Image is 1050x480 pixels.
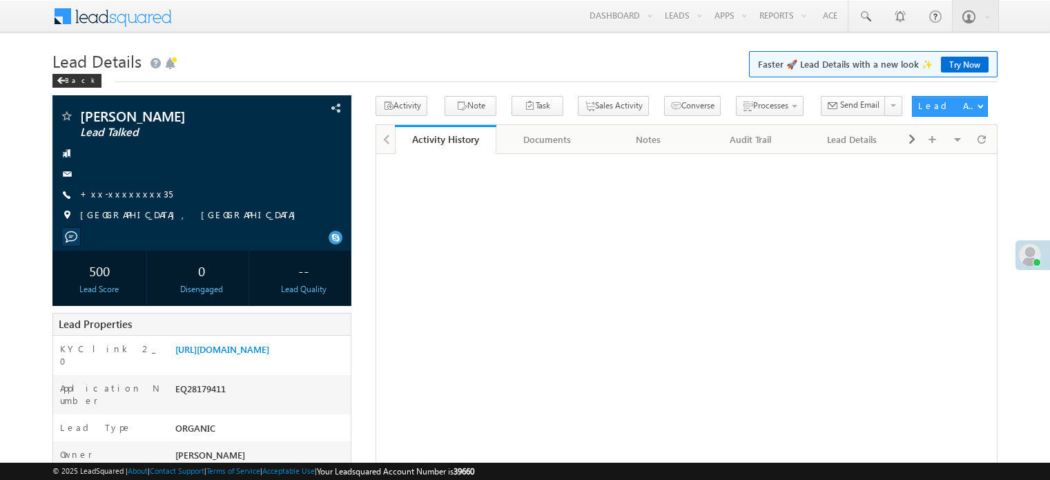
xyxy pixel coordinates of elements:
button: Converse [664,96,721,116]
a: +xx-xxxxxxxx35 [80,188,173,200]
span: [PERSON_NAME] [175,449,245,461]
a: Back [52,73,108,85]
button: Lead Actions [912,96,988,117]
a: Notes [599,125,700,154]
label: KYC link 2_0 [60,343,161,367]
span: Faster 🚀 Lead Details with a new look ✨ [758,57,989,71]
label: Application Number [60,382,161,407]
a: Audit Trail [700,125,801,154]
label: Lead Type [60,421,132,434]
label: Owner [60,448,93,461]
div: Lead Actions [918,99,977,112]
div: Lead Score [56,283,143,296]
button: Send Email [821,96,886,116]
button: Sales Activity [578,96,649,116]
span: [GEOGRAPHIC_DATA], [GEOGRAPHIC_DATA] [80,209,302,222]
span: [PERSON_NAME] [80,109,265,123]
a: Documents [496,125,598,154]
a: Acceptable Use [262,466,315,475]
span: Lead Properties [59,317,132,331]
a: About [128,466,148,475]
div: Lead Quality [260,283,347,296]
div: 0 [158,258,245,283]
span: Processes [753,100,788,111]
div: Disengaged [158,283,245,296]
span: Lead Talked [80,126,265,140]
a: Lead Details [802,125,904,154]
div: ORGANIC [172,421,351,441]
span: Your Leadsquared Account Number is [317,466,474,477]
button: Processes [736,96,804,116]
div: Back [52,74,101,88]
span: Send Email [840,99,879,111]
div: Audit Trail [711,131,789,148]
div: 500 [56,258,143,283]
span: 39660 [454,466,474,477]
a: Contact Support [150,466,204,475]
div: Activity History [405,133,486,146]
button: Task [512,96,563,116]
div: -- [260,258,347,283]
div: EQ28179411 [172,382,351,401]
a: [URL][DOMAIN_NAME] [175,343,269,355]
div: Documents [507,131,585,148]
button: Note [445,96,496,116]
div: Lead Details [813,131,891,148]
a: Activity History [395,125,496,154]
a: Terms of Service [206,466,260,475]
span: © 2025 LeadSquared | | | | | [52,465,474,478]
span: Lead Details [52,50,142,72]
button: Activity [376,96,427,116]
div: Notes [610,131,688,148]
a: Try Now [941,57,989,73]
